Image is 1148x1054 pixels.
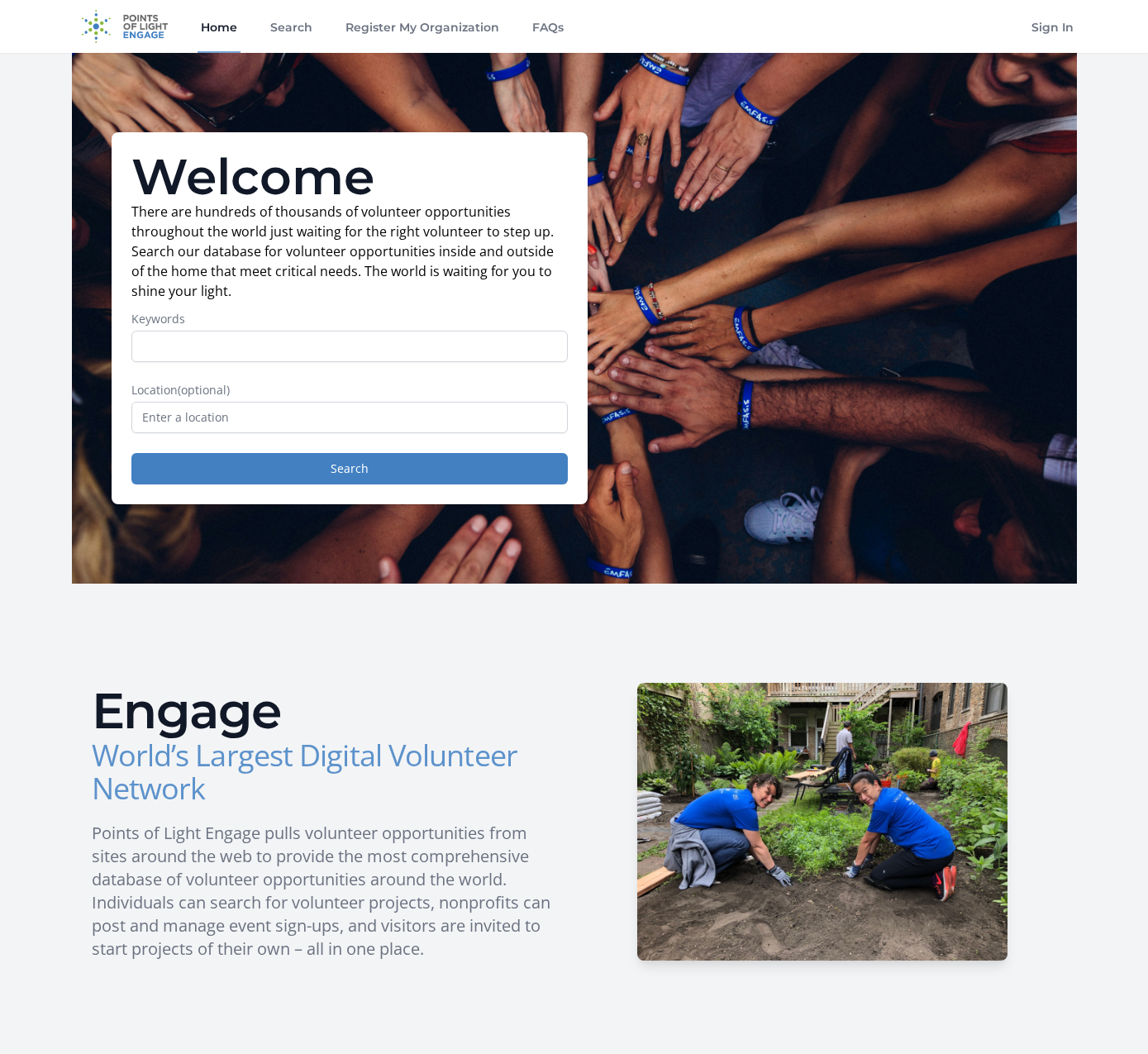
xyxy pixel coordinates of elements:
label: Keywords [131,311,568,327]
label: Location [131,382,568,398]
h1: Welcome [131,152,568,202]
h2: Engage [92,686,561,736]
h3: World’s Largest Digital Volunteer Network [92,739,561,805]
img: HCSC-H_1.JPG [637,683,1007,961]
p: There are hundreds of thousands of volunteer opportunities throughout the world just waiting for ... [131,202,568,301]
input: Enter a location [131,402,568,433]
button: Search [131,453,568,484]
span: (optional) [178,382,230,398]
p: Points of Light Engage pulls volunteer opportunities from sites around the web to provide the mos... [92,822,561,961]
